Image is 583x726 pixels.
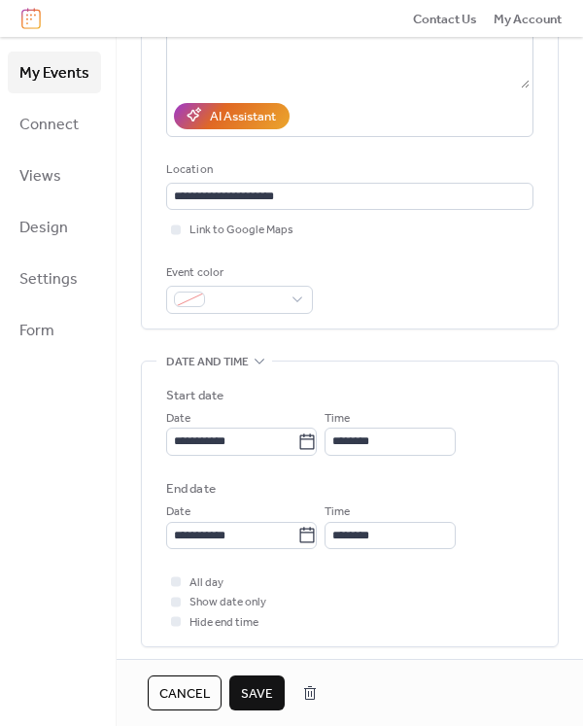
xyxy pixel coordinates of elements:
[21,8,41,29] img: logo
[189,221,293,240] span: Link to Google Maps
[325,409,350,429] span: Time
[166,386,223,405] div: Start date
[8,309,101,351] a: Form
[166,263,309,283] div: Event color
[159,684,210,704] span: Cancel
[174,103,290,128] button: AI Assistant
[325,502,350,522] span: Time
[19,110,79,140] span: Connect
[413,10,477,29] span: Contact Us
[189,573,223,593] span: All day
[189,593,266,612] span: Show date only
[166,502,190,522] span: Date
[413,9,477,28] a: Contact Us
[19,264,78,294] span: Settings
[19,58,89,88] span: My Events
[19,161,61,191] span: Views
[8,206,101,248] a: Design
[229,675,285,710] button: Save
[148,675,222,710] button: Cancel
[8,155,101,196] a: Views
[494,9,562,28] a: My Account
[8,52,101,93] a: My Events
[189,613,258,633] span: Hide end time
[166,160,530,180] div: Location
[494,10,562,29] span: My Account
[166,479,216,499] div: End date
[19,213,68,243] span: Design
[8,258,101,299] a: Settings
[8,103,101,145] a: Connect
[166,409,190,429] span: Date
[241,684,273,704] span: Save
[166,352,249,371] span: Date and time
[19,316,54,346] span: Form
[210,107,276,126] div: AI Assistant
